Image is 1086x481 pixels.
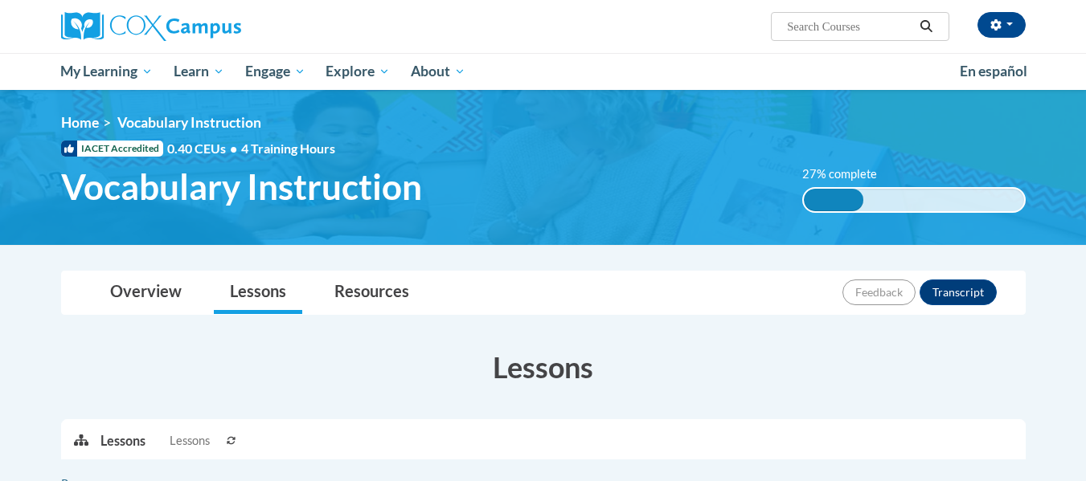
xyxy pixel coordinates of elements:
[245,62,305,81] span: Engage
[977,12,1026,38] button: Account Settings
[51,53,164,90] a: My Learning
[170,432,210,450] span: Lessons
[400,53,476,90] a: About
[117,114,261,131] span: Vocabulary Instruction
[235,53,316,90] a: Engage
[60,62,153,81] span: My Learning
[315,53,400,90] a: Explore
[214,271,302,314] a: Lessons
[785,17,914,36] input: Search Courses
[61,141,163,157] span: IACET Accredited
[94,271,198,314] a: Overview
[326,62,390,81] span: Explore
[960,63,1027,79] span: En español
[167,140,241,157] span: 0.40 CEUs
[920,279,997,305] button: Transcript
[37,53,1050,90] div: Main menu
[318,271,425,314] a: Resources
[949,55,1038,88] a: En español
[914,17,938,36] button: Search
[61,347,1026,387] h3: Lessons
[61,12,241,41] img: Cox Campus
[61,12,367,41] a: Cox Campus
[802,165,895,183] label: 27% complete
[842,279,916,305] button: Feedback
[61,165,422,208] span: Vocabulary Instruction
[804,189,863,211] div: 27% complete
[61,114,99,131] a: Home
[411,62,465,81] span: About
[230,141,237,156] span: •
[174,62,224,81] span: Learn
[241,141,335,156] span: 4 Training Hours
[163,53,235,90] a: Learn
[100,432,145,450] p: Lessons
